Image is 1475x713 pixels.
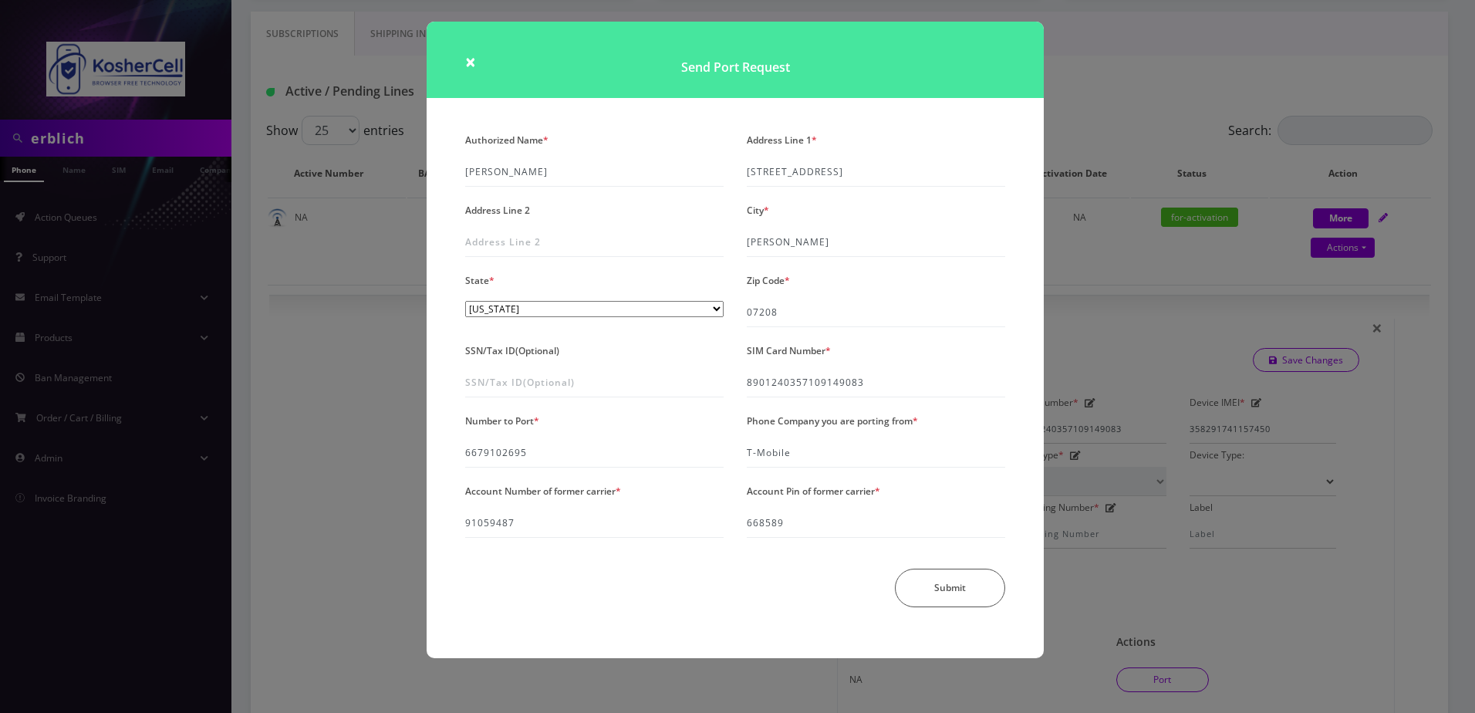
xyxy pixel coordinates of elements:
[747,368,1005,397] input: SIM Card Number
[747,410,918,432] label: Phone Company you are porting from
[747,199,769,221] label: City
[465,438,724,468] input: Number to Port
[465,129,548,151] label: Authorized Name
[747,340,831,362] label: SIM Card Number
[465,480,621,502] label: Account Number of former carrier
[465,157,724,187] input: Please Enter Authorized Name
[465,52,476,71] button: Close
[747,157,1005,187] input: Address Line 1
[465,410,539,432] label: Number to Port
[465,199,530,221] label: Address Line 2
[747,298,1005,327] input: Zip
[465,269,494,292] label: State
[747,480,880,502] label: Account Pin of former carrier
[747,129,817,151] label: Address Line 1
[427,22,1044,98] h1: Send Port Request
[465,340,559,362] label: SSN/Tax ID(Optional)
[465,228,724,257] input: Address Line 2
[747,269,790,292] label: Zip Code
[747,228,1005,257] input: Please Enter City
[465,368,724,397] input: SSN/Tax ID(Optional)
[895,569,1005,607] button: Submit
[465,49,476,74] span: ×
